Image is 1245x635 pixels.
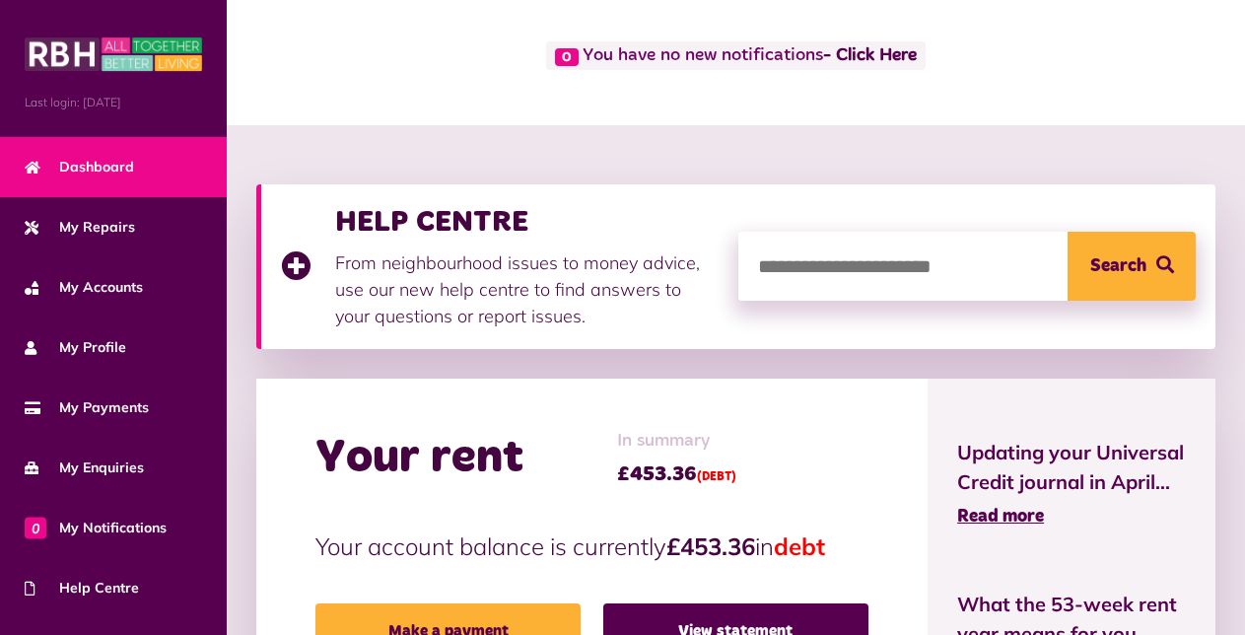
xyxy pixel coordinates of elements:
[25,157,134,177] span: Dashboard
[25,458,144,478] span: My Enquiries
[25,518,167,538] span: My Notifications
[617,459,736,489] span: £453.36
[823,47,917,65] a: - Click Here
[697,471,736,483] span: (DEBT)
[25,35,202,74] img: MyRBH
[25,277,143,298] span: My Accounts
[25,578,139,599] span: Help Centre
[1068,232,1196,301] button: Search
[546,41,926,70] span: You have no new notifications
[315,430,523,487] h2: Your rent
[957,438,1186,497] span: Updating your Universal Credit journal in April...
[335,204,719,240] h3: HELP CENTRE
[335,249,719,329] p: From neighbourhood issues to money advice, use our new help centre to find answers to your questi...
[555,48,579,66] span: 0
[957,508,1044,526] span: Read more
[25,397,149,418] span: My Payments
[25,337,126,358] span: My Profile
[774,531,825,561] span: debt
[25,217,135,238] span: My Repairs
[617,428,736,455] span: In summary
[25,94,202,111] span: Last login: [DATE]
[25,517,46,538] span: 0
[957,438,1186,530] a: Updating your Universal Credit journal in April... Read more
[666,531,755,561] strong: £453.36
[315,529,868,564] p: Your account balance is currently in
[1090,232,1146,301] span: Search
